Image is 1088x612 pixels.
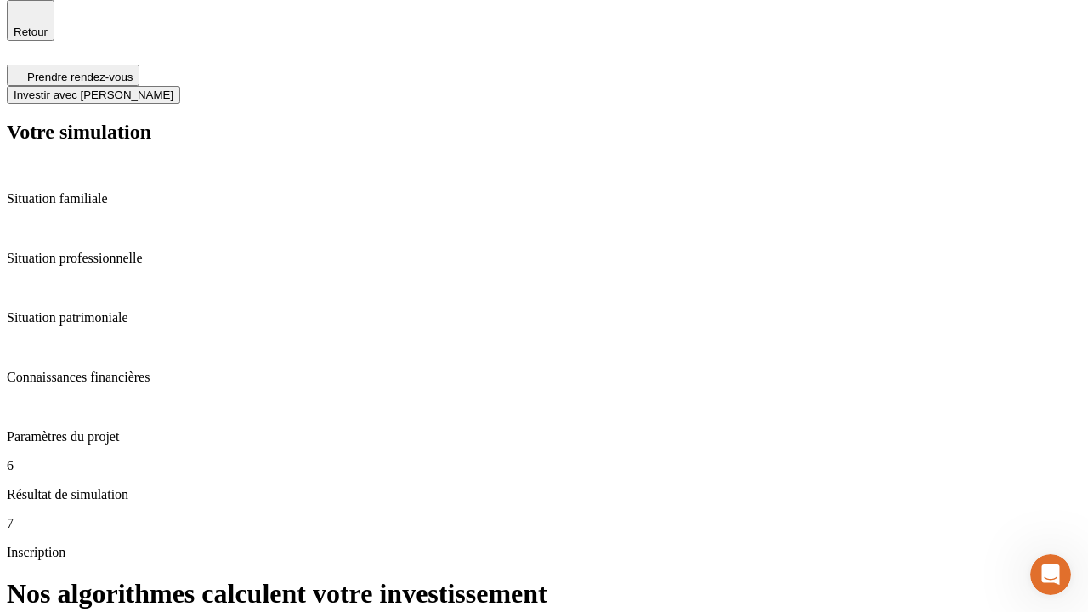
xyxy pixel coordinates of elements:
p: Situation familiale [7,191,1081,207]
span: Prendre rendez-vous [27,71,133,83]
p: Situation patrimoniale [7,310,1081,326]
p: Situation professionnelle [7,251,1081,266]
p: Résultat de simulation [7,487,1081,502]
h1: Nos algorithmes calculent votre investissement [7,578,1081,609]
span: Retour [14,25,48,38]
button: Investir avec [PERSON_NAME] [7,86,180,104]
p: 7 [7,516,1081,531]
p: Connaissances financières [7,370,1081,385]
p: Inscription [7,545,1081,560]
button: Prendre rendez-vous [7,65,139,86]
span: Investir avec [PERSON_NAME] [14,88,173,101]
p: 6 [7,458,1081,473]
iframe: Intercom live chat [1030,554,1071,595]
p: Paramètres du projet [7,429,1081,445]
h2: Votre simulation [7,121,1081,144]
